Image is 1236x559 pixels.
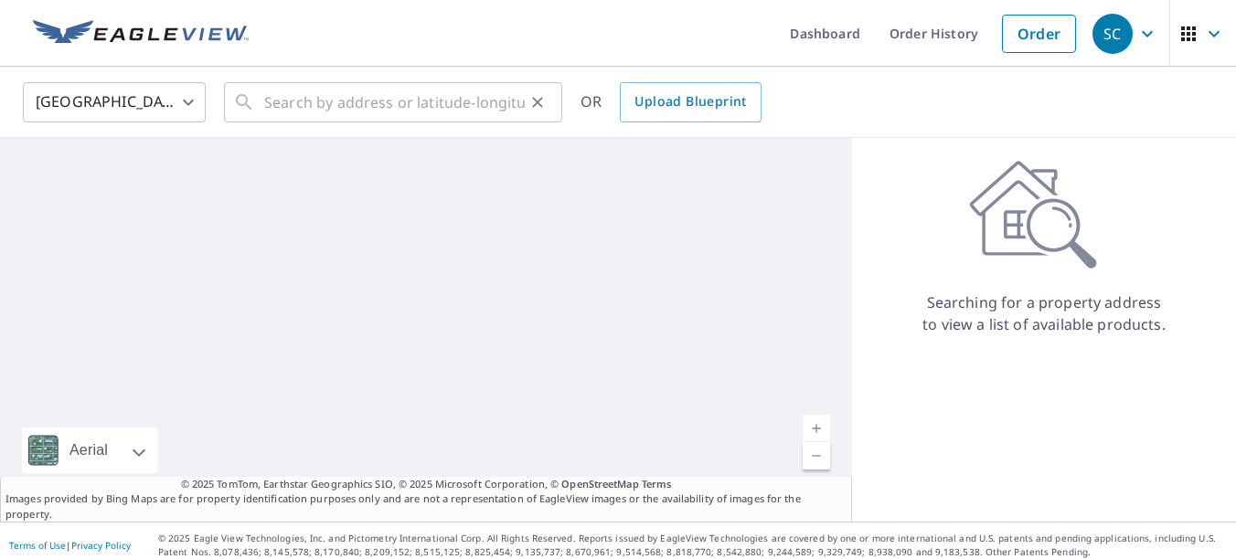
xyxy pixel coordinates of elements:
[525,90,550,115] button: Clear
[561,477,638,490] a: OpenStreetMap
[33,20,249,47] img: EV Logo
[620,82,761,122] a: Upload Blueprint
[9,540,131,551] p: |
[23,77,206,128] div: [GEOGRAPHIC_DATA]
[803,415,830,442] a: Current Level 5, Zoom In
[181,477,672,492] span: © 2025 TomTom, Earthstar Geographics SIO, © 2025 Microsoft Corporation, ©
[581,82,762,122] div: OR
[922,291,1167,335] p: Searching for a property address to view a list of available products.
[264,77,525,128] input: Search by address or latitude-longitude
[642,477,672,490] a: Terms
[22,427,158,473] div: Aerial
[71,539,131,552] a: Privacy Policy
[9,539,66,552] a: Terms of Use
[1092,14,1133,54] div: SC
[64,427,113,473] div: Aerial
[158,532,1227,559] p: © 2025 Eagle View Technologies, Inc. and Pictometry International Corp. All Rights Reserved. Repo...
[803,442,830,469] a: Current Level 5, Zoom Out
[1002,15,1076,53] a: Order
[634,90,746,113] span: Upload Blueprint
